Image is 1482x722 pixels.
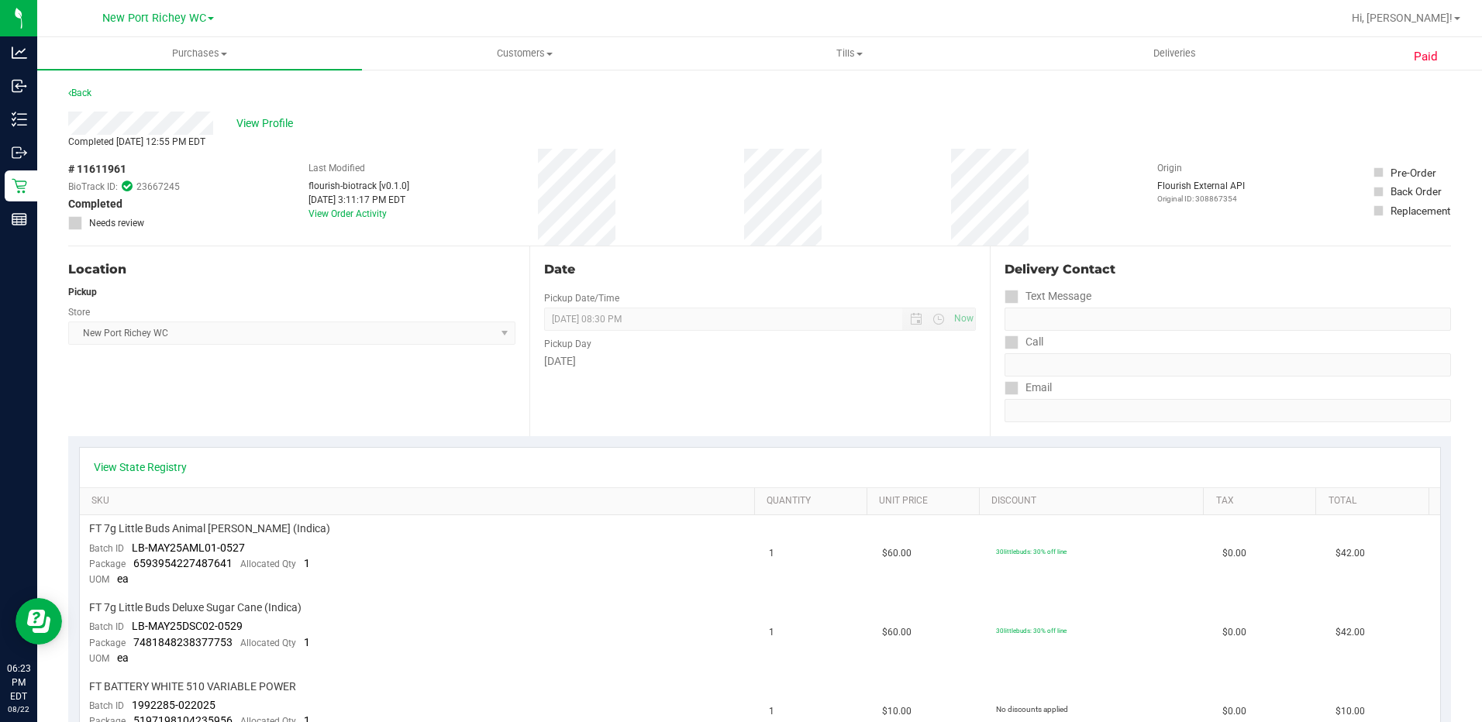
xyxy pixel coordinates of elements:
span: Purchases [37,46,362,60]
span: FT 7g Little Buds Deluxe Sugar Cane (Indica) [89,600,302,615]
span: $10.00 [882,704,912,719]
span: ea [117,572,129,585]
inline-svg: Inventory [12,112,27,127]
span: View Profile [236,115,298,132]
span: ea [117,652,129,664]
a: Discount [991,495,1198,507]
span: 7481848238377753 [133,636,233,648]
p: 06:23 PM EDT [7,662,30,703]
span: FT 7g Little Buds Animal [PERSON_NAME] (Indica) [89,521,330,536]
span: FT BATTERY WHITE 510 VARIABLE POWER [89,679,296,694]
strong: Pickup [68,287,97,297]
a: Tax [1216,495,1310,507]
a: Tills [688,37,1012,70]
a: SKU [91,495,748,507]
label: Call [1005,331,1043,353]
span: $0.00 [1222,546,1246,561]
label: Last Modified [308,161,365,175]
div: [DATE] 3:11:17 PM EDT [308,193,409,207]
a: View State Registry [94,459,187,475]
span: 30littlebuds: 30% off line [996,548,1067,555]
span: 1 [769,546,774,561]
span: Batch ID [89,621,124,632]
inline-svg: Outbound [12,145,27,160]
span: $10.00 [1336,704,1365,719]
a: Unit Price [879,495,973,507]
a: Deliveries [1012,37,1337,70]
span: In Sync [122,179,133,194]
label: Origin [1157,161,1182,175]
span: Hi, [PERSON_NAME]! [1352,12,1453,24]
p: 08/22 [7,703,30,715]
span: Tills [688,46,1012,60]
span: $60.00 [882,546,912,561]
span: No discounts applied [996,705,1068,713]
span: LB-MAY25AML01-0527 [132,541,245,554]
span: New Port Richey WC [102,12,206,25]
div: [DATE] [544,353,977,370]
label: Text Message [1005,285,1091,308]
inline-svg: Reports [12,211,27,227]
inline-svg: Analytics [12,45,27,60]
label: Email [1005,376,1052,399]
a: Total [1329,495,1422,507]
span: LB-MAY25DSC02-0529 [132,620,243,632]
span: # 11611961 [68,161,126,177]
span: Batch ID [89,543,124,554]
div: Replacement [1391,203,1450,218]
span: 6593954227487641 [133,557,233,569]
span: 1 [769,704,774,719]
span: Completed [DATE] 12:55 PM EDT [68,136,205,147]
span: 1 [769,625,774,640]
a: Back [68,88,91,98]
inline-svg: Retail [12,178,27,194]
span: 23667245 [136,180,180,194]
label: Pickup Date/Time [544,291,619,305]
span: 30littlebuds: 30% off line [996,627,1067,634]
span: BioTrack ID: [68,180,118,194]
span: $42.00 [1336,625,1365,640]
div: Location [68,260,515,279]
span: 1 [304,636,310,648]
div: Back Order [1391,184,1442,199]
span: Deliveries [1132,46,1217,60]
label: Pickup Day [544,337,591,351]
a: Customers [362,37,687,70]
span: Allocated Qty [240,559,296,569]
input: Format: (999) 999-9999 [1005,353,1451,376]
a: Purchases [37,37,362,70]
iframe: Resource center [16,598,62,645]
inline-svg: Inbound [12,78,27,94]
span: $0.00 [1222,704,1246,719]
span: UOM [89,653,109,664]
span: Paid [1414,48,1438,66]
span: Customers [363,46,686,60]
span: Batch ID [89,700,124,711]
span: $60.00 [882,625,912,640]
span: UOM [89,574,109,585]
span: $0.00 [1222,625,1246,640]
span: Package [89,638,126,648]
span: $42.00 [1336,546,1365,561]
div: Delivery Contact [1005,260,1451,279]
input: Format: (999) 999-9999 [1005,308,1451,331]
a: View Order Activity [308,208,387,219]
span: Package [89,559,126,569]
span: 1 [304,557,310,569]
span: 1992285-022025 [132,699,215,711]
div: Flourish External API [1157,179,1245,205]
label: Store [68,305,90,319]
p: Original ID: 308867354 [1157,193,1245,205]
a: Quantity [767,495,860,507]
div: Pre-Order [1391,165,1436,180]
span: Needs review [89,216,144,230]
span: Allocated Qty [240,638,296,648]
div: flourish-biotrack [v0.1.0] [308,179,409,193]
div: Date [544,260,977,279]
span: Completed [68,196,122,212]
